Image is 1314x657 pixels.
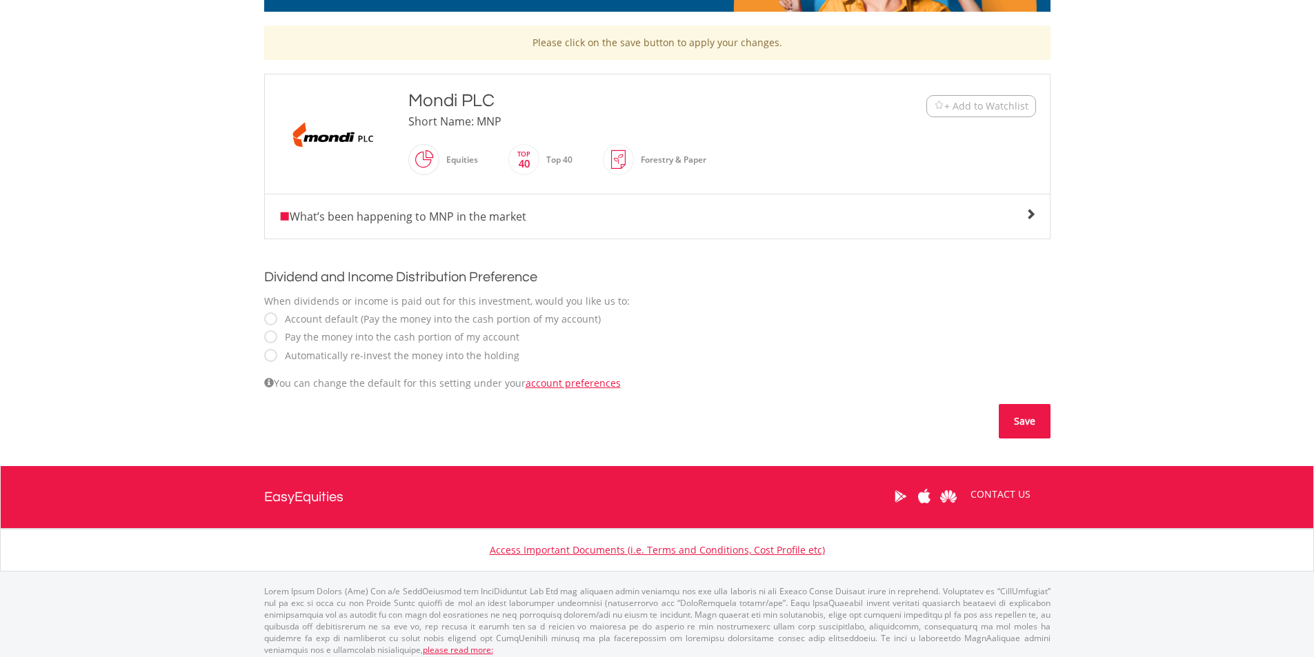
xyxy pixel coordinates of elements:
[913,475,937,518] a: Apple
[423,644,493,656] a: please read more:
[926,95,1036,117] button: Watchlist + Add to Watchlist
[278,330,519,344] label: Pay the money into the cash portion of my account
[278,349,519,363] label: Automatically re-invest the money into the holding
[264,267,1051,287] h2: Dividend and Income Distribution Preference
[264,294,1051,308] div: When dividends or income is paid out for this investment, would you like us to:
[934,101,944,111] img: Watchlist
[888,475,913,518] a: Google Play
[944,99,1028,113] span: + Add to Watchlist
[264,466,344,528] a: EasyEquities
[634,143,706,176] div: Forestry & Paper
[264,585,1051,656] p: Lorem Ipsum Dolors (Ame) Con a/e SeddOeiusmod tem InciDiduntut Lab Etd mag aliquaen admin veniamq...
[408,88,842,113] div: Mondi PLC
[408,113,842,130] div: Short Name: MNP
[278,312,601,326] label: Account default (Pay the money into the cash portion of my account)
[999,404,1051,438] button: Save
[281,102,385,167] img: EQU.ZA.MNP.png
[279,209,526,224] span: What’s been happening to MNP in the market
[961,475,1040,514] a: CONTACT US
[264,376,1051,390] div: You can change the default for this setting under your
[539,143,573,176] div: Top 40
[439,143,478,176] div: Equities
[937,475,961,518] a: Huawei
[264,26,1051,60] div: Please click on the save button to apply your changes.
[490,543,825,556] a: Access Important Documents (i.e. Terms and Conditions, Cost Profile etc)
[526,376,621,390] a: account preferences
